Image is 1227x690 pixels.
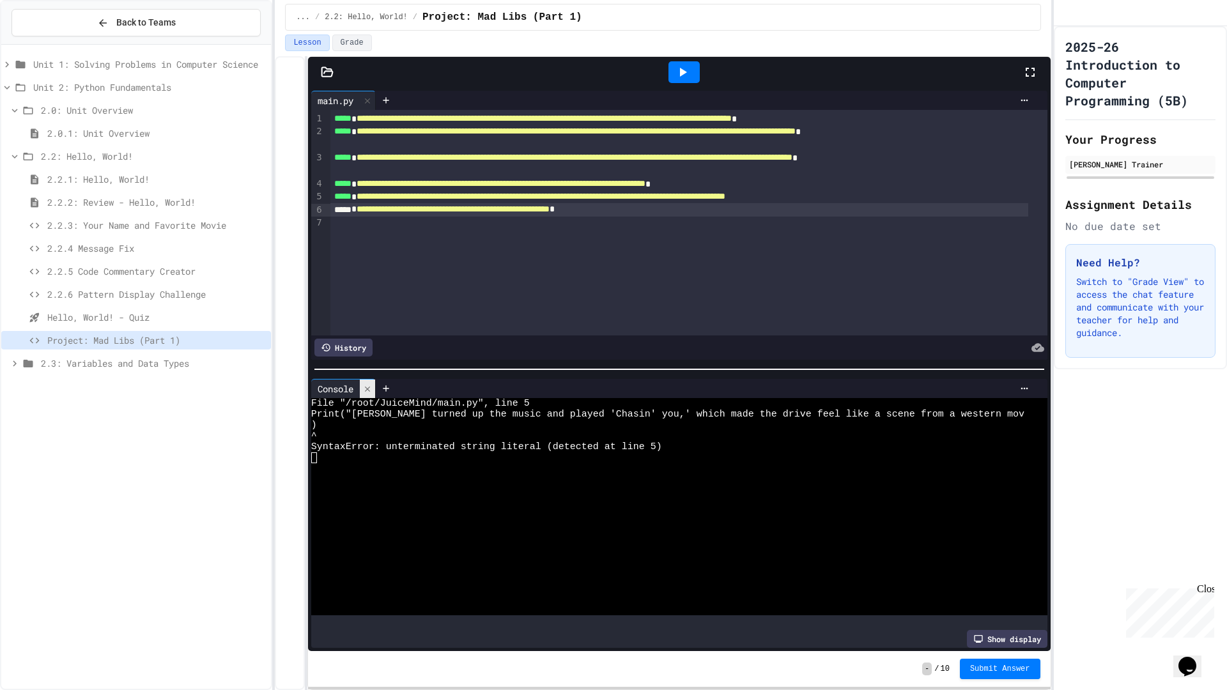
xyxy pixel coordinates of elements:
[1065,195,1216,213] h2: Assignment Details
[1121,583,1214,638] iframe: chat widget
[311,151,324,178] div: 3
[33,57,266,71] span: Unit 1: Solving Problems in Computer Science
[47,195,266,209] span: 2.2.2: Review - Hello, World!
[314,339,373,356] div: History
[311,94,360,107] div: main.py
[311,398,530,409] span: File "/root/JuiceMind/main.py", line 5
[922,663,932,675] span: -
[1065,38,1216,109] h1: 2025-26 Introduction to Computer Programming (5B)
[47,241,266,255] span: 2.2.4 Message Fix
[1076,255,1205,270] h3: Need Help?
[315,12,320,22] span: /
[296,12,310,22] span: ...
[47,264,266,278] span: 2.2.5 Code Commentary Creator
[1173,639,1214,677] iframe: chat widget
[1076,275,1205,339] p: Switch to "Grade View" to access the chat feature and communicate with your teacher for help and ...
[311,382,360,395] div: Console
[311,190,324,203] div: 5
[5,5,88,81] div: Chat with us now!Close
[311,125,324,151] div: 2
[1065,130,1216,148] h2: Your Progress
[47,172,266,186] span: 2.2.1: Hello, World!
[47,287,266,301] span: 2.2.6 Pattern Display Challenge
[311,441,662,452] span: SyntaxError: unterminated string literal (detected at line 5)
[311,112,324,125] div: 1
[970,664,1030,674] span: Submit Answer
[311,409,1042,420] span: Print("[PERSON_NAME] turned up the music and played 'Chasin' you,' which made the drive feel like...
[116,16,176,29] span: Back to Teams
[325,12,408,22] span: 2.2: Hello, World!
[47,333,266,347] span: Project: Mad Libs (Part 1)
[47,310,266,324] span: Hello, World! - Quiz
[47,126,266,140] span: 2.0.1: Unit Overview
[33,80,266,94] span: Unit 2: Python Fundamentals
[332,34,372,51] button: Grade
[311,420,317,431] span: )
[413,12,417,22] span: /
[1065,218,1216,234] div: No due date set
[311,178,324,190] div: 4
[47,218,266,232] span: 2.2.3: Your Name and Favorite Movie
[960,659,1040,679] button: Submit Answer
[41,149,266,163] span: 2.2: Hello, World!
[311,379,376,398] div: Console
[311,204,324,217] div: 6
[311,217,324,229] div: 7
[285,34,329,51] button: Lesson
[311,91,376,110] div: main.py
[1069,158,1212,170] div: [PERSON_NAME] Trainer
[41,356,266,370] span: 2.3: Variables and Data Types
[940,664,949,674] span: 10
[934,664,939,674] span: /
[12,9,261,36] button: Back to Teams
[967,630,1047,648] div: Show display
[422,10,582,25] span: Project: Mad Libs (Part 1)
[311,431,317,441] span: ^
[41,103,266,117] span: 2.0: Unit Overview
